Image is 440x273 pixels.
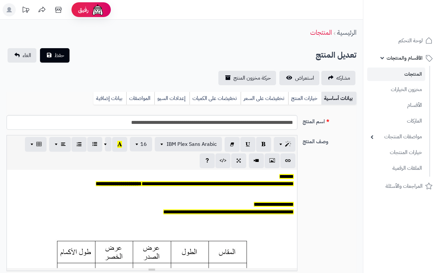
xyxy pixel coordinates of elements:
a: الملفات الرقمية [367,161,425,175]
a: الماركات [367,114,425,128]
span: المراجعات والأسئلة [386,182,423,191]
a: الأقسام [367,98,425,112]
a: المنتجات [310,28,332,37]
span: حركة مخزون المنتج [233,74,271,82]
h2: تعديل المنتج [316,49,356,62]
span: لوحة التحكم [398,36,423,45]
span: حفظ [54,51,64,59]
a: المنتجات [367,68,425,81]
img: logo-2.png [395,18,434,32]
a: المراجعات والأسئلة [367,178,436,194]
label: اسم المنتج [300,115,359,126]
a: الغاء [8,48,36,63]
span: رفيق [78,6,89,14]
a: مشاركه [321,71,355,85]
span: الأقسام والمنتجات [387,53,423,63]
img: ai-face.png [91,3,104,16]
a: الرئيسية [337,28,356,37]
button: 16 [130,137,152,151]
a: مخزون الخيارات [367,83,425,97]
span: مشاركه [336,74,350,82]
span: IBM Plex Sans Arabic [167,140,217,148]
a: تخفيضات على الكميات [190,92,241,105]
a: بيانات أساسية [321,92,356,105]
button: IBM Plex Sans Arabic [155,137,222,151]
label: وصف المنتج [300,135,359,146]
a: بيانات إضافية [93,92,126,105]
a: خيارات المنتج [288,92,321,105]
a: خيارات المنتجات [367,146,425,160]
span: الغاء [23,51,31,59]
span: 16 [140,140,147,148]
button: حفظ [40,48,70,63]
a: تحديثات المنصة [17,3,34,18]
a: تخفيضات على السعر [241,92,288,105]
a: مواصفات المنتجات [367,130,425,144]
a: لوحة التحكم [367,33,436,49]
a: إعدادات السيو [154,92,190,105]
a: استعراض [279,71,319,85]
a: حركة مخزون المنتج [218,71,276,85]
a: المواصفات [126,92,154,105]
span: استعراض [295,74,314,82]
